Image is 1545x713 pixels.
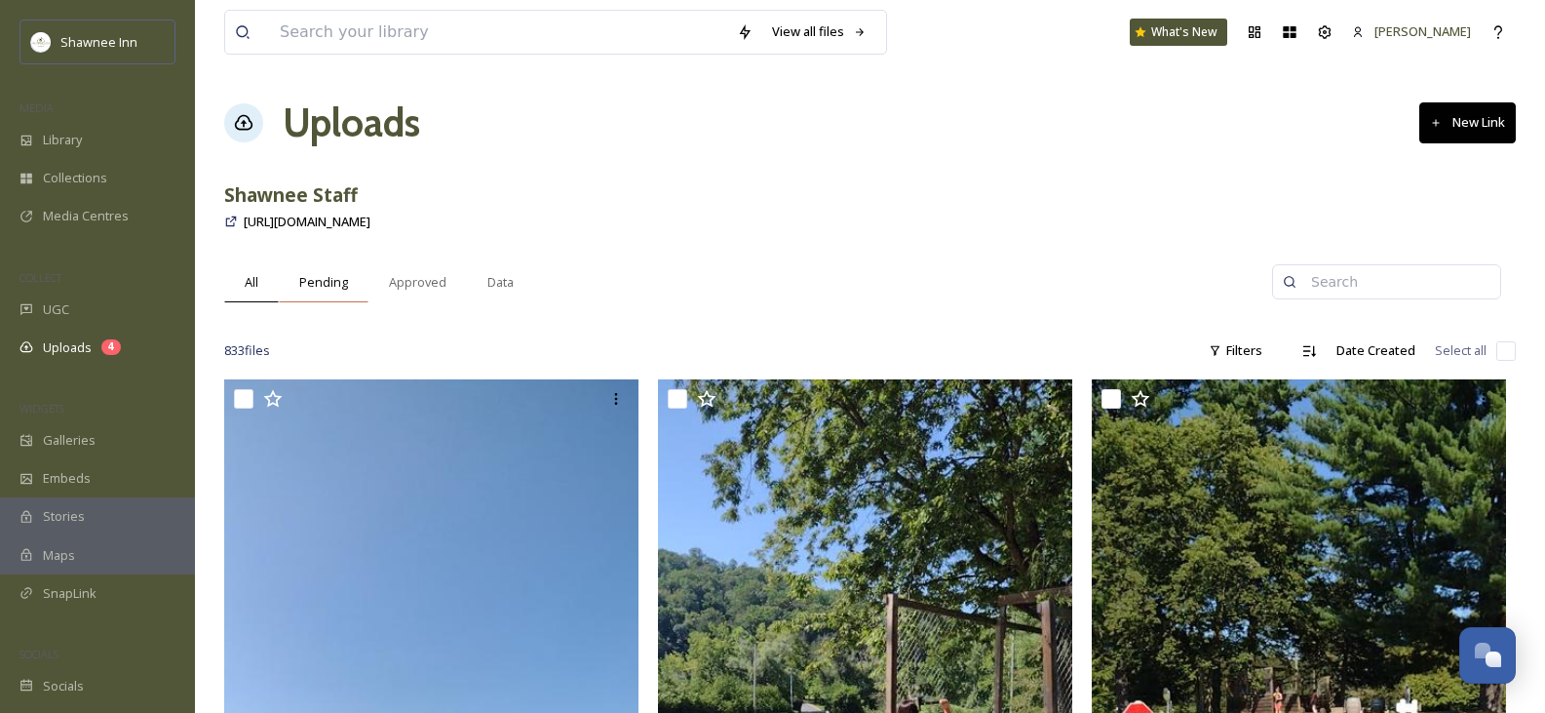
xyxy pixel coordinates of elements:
div: Filters [1199,332,1272,370]
span: Galleries [43,431,96,450]
span: Maps [43,546,75,565]
span: Library [43,131,82,149]
button: New Link [1419,102,1516,142]
span: Shawnee Inn [60,33,137,51]
span: All [245,273,258,292]
span: SnapLink [43,584,97,603]
button: Open Chat [1459,627,1516,684]
input: Search your library [270,11,727,54]
span: Data [487,273,514,292]
a: [PERSON_NAME] [1342,13,1481,51]
span: Approved [389,273,446,292]
a: What's New [1130,19,1227,46]
a: View all files [762,13,876,51]
span: COLLECT [19,270,61,285]
input: Search [1301,262,1490,301]
a: [URL][DOMAIN_NAME] [244,210,370,233]
span: Embeds [43,469,91,488]
span: Select all [1435,341,1487,360]
span: [URL][DOMAIN_NAME] [244,213,370,230]
div: Date Created [1327,332,1425,370]
strong: Shawnee Staff [224,181,358,208]
span: SOCIALS [19,647,58,661]
span: Stories [43,507,85,526]
span: Media Centres [43,207,129,225]
img: shawnee-300x300.jpg [31,32,51,52]
span: Socials [43,677,84,695]
a: Uploads [283,94,420,152]
div: 4 [101,339,121,355]
span: Pending [299,273,348,292]
span: [PERSON_NAME] [1374,22,1471,40]
span: WIDGETS [19,401,64,416]
span: Uploads [43,338,92,357]
span: MEDIA [19,100,54,115]
span: Collections [43,169,107,187]
span: 833 file s [224,341,270,360]
span: UGC [43,300,69,319]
